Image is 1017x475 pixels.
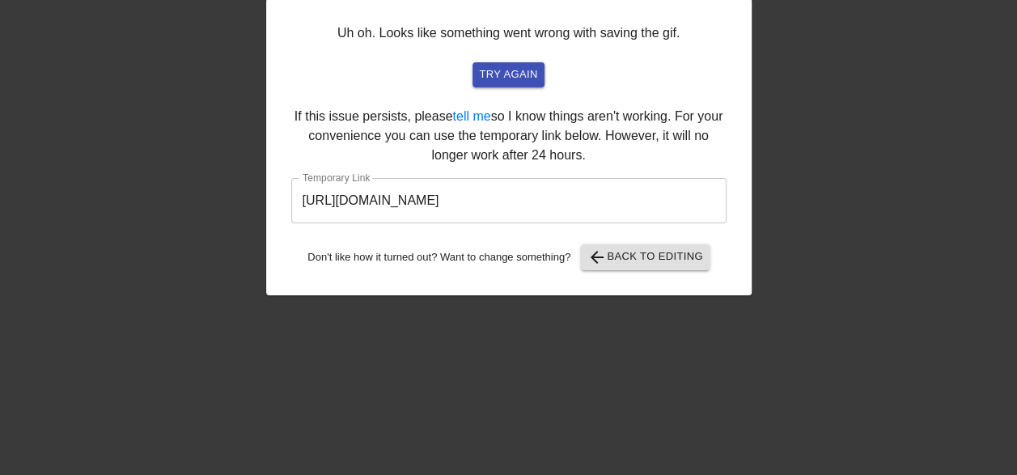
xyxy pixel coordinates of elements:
[587,248,703,267] span: Back to Editing
[479,66,537,84] span: try again
[291,244,727,270] div: Don't like how it turned out? Want to change something?
[587,248,607,267] span: arrow_back
[291,178,727,223] input: bare
[452,109,490,123] a: tell me
[581,244,710,270] button: Back to Editing
[472,62,544,87] button: try again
